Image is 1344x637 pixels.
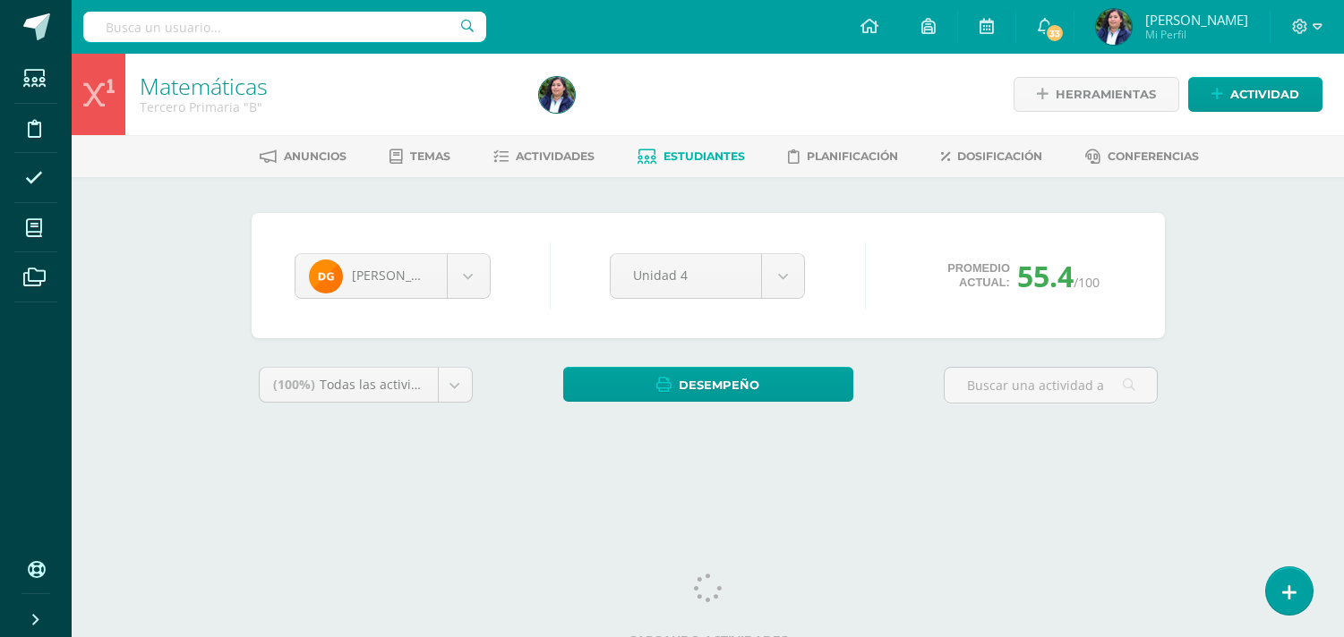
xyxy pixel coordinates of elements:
span: (100%) [273,376,315,393]
a: Anuncios [260,142,347,171]
span: Desempeño [679,369,759,402]
a: Temas [390,142,450,171]
span: Herramientas [1056,78,1156,111]
img: cc393a5ce9805ad72d48e0f4d9f74595.png [539,77,575,113]
span: Mi Perfil [1145,27,1248,42]
span: /100 [1074,274,1100,291]
span: Promedio actual: [947,261,1010,290]
a: Actividades [493,142,595,171]
span: Dosificación [957,149,1042,163]
span: Anuncios [284,149,347,163]
a: Unidad 4 [611,254,804,298]
span: [PERSON_NAME] [352,267,452,284]
span: [PERSON_NAME] [1145,11,1248,29]
a: Estudiantes [638,142,745,171]
h1: Matemáticas [140,73,518,98]
span: 33 [1045,23,1065,43]
input: Buscar una actividad aquí... [945,368,1157,403]
a: Matemáticas [140,71,268,101]
span: Actividad [1230,78,1299,111]
span: Conferencias [1108,149,1199,163]
input: Busca un usuario... [83,12,486,42]
span: Temas [410,149,450,163]
a: Conferencias [1085,142,1199,171]
span: Unidad 4 [633,254,739,296]
a: Dosificación [941,142,1042,171]
a: Herramientas [1014,77,1179,112]
a: Desempeño [563,367,853,402]
span: Planificación [807,149,898,163]
a: (100%)Todas las actividades de esta unidad [260,368,472,402]
span: Actividades [516,149,595,163]
img: ed63612515012f3b81d412c7a3b8af2c.png [309,259,343,293]
div: Tercero Primaria 'B' [140,98,518,115]
img: cc393a5ce9805ad72d48e0f4d9f74595.png [1096,9,1132,45]
a: Actividad [1188,77,1323,112]
a: [PERSON_NAME] [295,254,490,298]
a: Planificación [788,142,898,171]
span: Todas las actividades de esta unidad [320,376,542,393]
span: 55.4 [1017,257,1074,295]
span: Estudiantes [663,149,745,163]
